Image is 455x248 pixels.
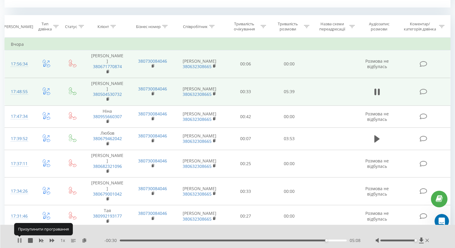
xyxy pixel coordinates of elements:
b: Контакт №1 [14,101,43,105]
span: Розмова не відбулась [365,111,389,122]
td: [PERSON_NAME] [85,150,130,177]
p: Active [29,8,41,14]
a: 380632308665 [183,216,212,222]
div: Це , але створено два записи у різний час і з різними відповідальними користувачами. [10,167,94,191]
span: Розмова не відбулась [365,58,389,69]
td: [PERSON_NAME] [85,50,130,78]
a: 380730084046 [138,133,167,139]
div: Призупинити програвання [14,223,73,235]
a: 380730084046 [138,158,167,164]
div: [PERSON_NAME] [3,24,33,29]
td: 00:00 [268,150,311,177]
td: Вчора [5,38,450,50]
div: 17:56:34 [11,58,26,70]
iframe: Intercom live chat [435,214,449,228]
div: Перевірили дзвінок за номером 380674102670: [10,68,94,80]
button: Gif picker [19,188,24,193]
a: 380671770874 [93,64,122,69]
td: 00:33 [224,78,268,105]
button: Upload attachment [29,188,33,193]
span: - 00:30 [104,237,120,243]
span: 1 x [60,237,65,243]
td: 00:27 [224,205,268,228]
button: go back [4,2,15,14]
div: Бізнес номер [136,24,161,29]
div: Тривалість розмови [273,21,303,32]
div: [PERSON_NAME], дякую, перевіряємо [10,19,91,25]
li: [PERSON_NAME] [14,141,94,146]
td: [PERSON_NAME] [175,150,224,177]
h1: Daria [29,3,42,8]
button: Emoji picker [9,188,14,193]
b: 2 знайдені контакти [33,89,83,94]
td: 05:39 [268,78,311,105]
a: 380730084046 [138,186,167,191]
a: 380632308665 [183,138,212,144]
div: 17:37:11 [11,158,26,170]
b: ID: [14,109,21,114]
a: 380632308665 [183,163,212,169]
td: [PERSON_NAME] [175,50,224,78]
div: Тривалість очікування [229,21,259,32]
span: 05:08 [350,237,361,243]
b: одна й та сама людина ([PERSON_NAME]) [10,168,73,178]
div: 17:39:52 [11,133,26,145]
a: 380955660307 [93,114,122,119]
div: Доброго дня! Дякую за очікування. [10,59,94,65]
a: 380730084046 [138,58,167,64]
a: 380504530732 [93,91,122,97]
div: [DATE] [5,43,116,55]
td: [PERSON_NAME] [85,177,130,205]
td: Любов [85,128,130,150]
div: Тип дзвінка [38,21,52,32]
td: 00:25 [224,150,268,177]
td: [PERSON_NAME] [175,177,224,205]
div: Назва схеми переадресації [316,21,348,32]
div: Daria says… [5,15,116,33]
td: 00:00 [268,105,311,128]
a: 380632308665 [183,91,212,97]
div: Close [106,2,116,13]
div: Статус [65,24,77,29]
a: 380730084046 [138,210,167,216]
td: [PERSON_NAME] [85,78,130,105]
a: 380632308665 [183,64,212,69]
a: 380682321096 [93,163,122,169]
div: Співробітник [183,24,208,29]
span: Розмова не відбулась [365,158,389,169]
td: 00:42 [224,105,268,128]
b: Ім’я: [14,116,25,121]
td: 00:06 [224,50,268,78]
td: 00:33 [224,177,268,205]
a: 380730084046 [138,86,167,92]
b: 2 контакти з однаковим телефоном [10,150,75,161]
a: 380992193177 [93,213,122,219]
td: 00:00 [268,205,311,228]
div: [PERSON_NAME], дякую, перевіряємо [5,15,96,28]
img: Profile image for Daria [17,3,27,13]
div: Accessibility label [415,239,417,242]
span: Розмова не відбулась [365,210,389,221]
td: Ніна [85,105,130,128]
div: 17:31:46 [11,210,26,222]
div: Клієнт [97,24,109,29]
div: 17:47:34 [11,111,26,122]
div: Accessibility label [325,239,328,242]
a: 380632308665 [183,116,212,122]
li: 12403668 [14,109,94,115]
li: 17378519 [14,133,94,139]
div: Доброго дня! Дякую за очікування.Перевірили дзвінок за номером 380674102670:у відповіді на пошук ... [5,55,99,239]
b: 2. Контакт №2 [10,128,45,133]
span: Розмова не відбулась [365,186,389,197]
button: Send a message… [103,186,113,196]
b: ID: [14,134,21,139]
td: [PERSON_NAME] [175,128,224,150]
td: 00:00 [268,177,311,205]
b: Ім’я: [14,141,25,146]
td: [PERSON_NAME] [175,105,224,128]
a: 380679001042 [93,191,122,197]
button: Home [94,2,106,14]
a: 380632308665 [183,191,212,197]
div: у відповіді на пошук CRM повернула з таким номером. [10,83,94,100]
